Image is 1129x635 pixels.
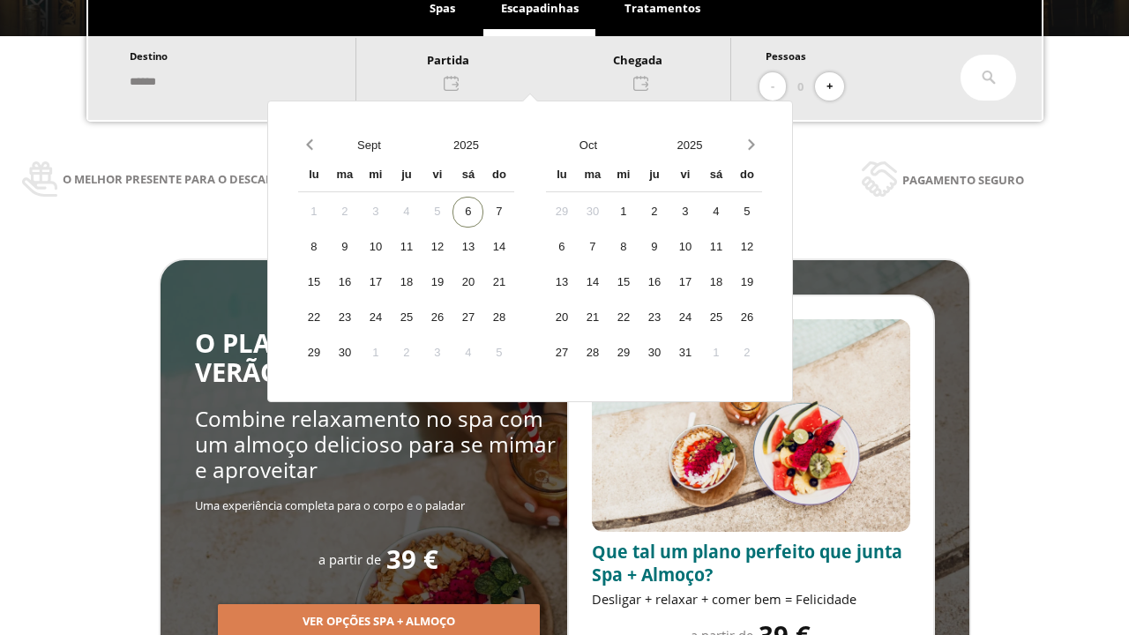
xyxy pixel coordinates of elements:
div: 6 [546,232,577,263]
div: 12 [422,232,452,263]
a: Ver opções Spa + Almoço [218,613,540,629]
div: 23 [639,303,669,333]
div: Calendar days [546,197,762,369]
div: 29 [546,197,577,228]
div: 21 [483,267,514,298]
div: 1 [360,338,391,369]
button: Open years overlay [417,130,514,161]
div: 21 [577,303,608,333]
div: 5 [731,197,762,228]
div: 10 [669,232,700,263]
div: 4 [700,197,731,228]
button: Open years overlay [639,130,740,161]
div: 3 [422,338,452,369]
div: 13 [452,232,483,263]
div: 30 [577,197,608,228]
div: 17 [669,267,700,298]
div: do [731,161,762,191]
div: ju [391,161,422,191]
div: 2 [639,197,669,228]
button: Open months overlay [320,130,417,161]
span: 39 € [386,545,438,574]
div: 3 [360,197,391,228]
div: 30 [639,338,669,369]
div: 1 [700,338,731,369]
div: 15 [608,267,639,298]
div: 4 [452,338,483,369]
div: mi [608,161,639,191]
div: 20 [452,267,483,298]
button: Previous month [298,130,320,161]
div: 22 [608,303,639,333]
span: 0 [797,77,804,96]
div: 11 [391,232,422,263]
div: 9 [639,232,669,263]
div: ju [639,161,669,191]
div: 18 [700,267,731,298]
span: Ver opções Spa + Almoço [303,613,455,631]
span: Combine relaxamento no spa com um almoço delicioso para se mimar e aproveitar [195,404,556,485]
div: 16 [639,267,669,298]
span: Uma experiência completa para o corpo e o paladar [195,497,465,513]
div: 2 [731,338,762,369]
div: 27 [546,338,577,369]
div: 15 [298,267,329,298]
div: 8 [608,232,639,263]
div: 12 [731,232,762,263]
div: 18 [391,267,422,298]
div: lu [546,161,577,191]
div: ma [329,161,360,191]
span: Desligar + relaxar + comer bem = Felicidade [592,590,856,608]
div: 1 [298,197,329,228]
div: 4 [391,197,422,228]
span: Pagamento seguro [902,170,1024,190]
span: a partir de [318,550,381,568]
span: Que tal um plano perfeito que junta Spa + Almoço? [592,540,902,586]
div: 25 [391,303,422,333]
div: 1 [608,197,639,228]
div: vi [669,161,700,191]
div: 14 [577,267,608,298]
div: 29 [298,338,329,369]
div: 11 [700,232,731,263]
div: 7 [577,232,608,263]
div: sá [452,161,483,191]
img: promo-sprunch.ElVl7oUD.webp [592,319,910,532]
div: 19 [731,267,762,298]
div: 23 [329,303,360,333]
div: 20 [546,303,577,333]
div: do [483,161,514,191]
div: 16 [329,267,360,298]
div: 5 [422,197,452,228]
div: 26 [731,303,762,333]
div: 2 [391,338,422,369]
div: 24 [360,303,391,333]
div: lu [298,161,329,191]
button: Next month [740,130,762,161]
div: 19 [422,267,452,298]
div: 2 [329,197,360,228]
div: 28 [577,338,608,369]
div: 25 [700,303,731,333]
div: 30 [329,338,360,369]
div: 24 [669,303,700,333]
div: Calendar days [298,197,514,369]
span: O melhor presente para o descanso e a saúde [63,169,350,189]
div: 29 [608,338,639,369]
div: 14 [483,232,514,263]
div: sá [700,161,731,191]
div: Calendar wrapper [546,161,762,369]
div: ma [577,161,608,191]
span: O PLANO MAIS GOSTOSO DO VERÃO: SPA + ALMOÇO [195,325,561,390]
span: Destino [130,49,168,63]
div: 5 [483,338,514,369]
button: - [759,72,786,101]
div: 6 [452,197,483,228]
div: 13 [546,267,577,298]
div: 26 [422,303,452,333]
div: 8 [298,232,329,263]
div: 10 [360,232,391,263]
div: 22 [298,303,329,333]
div: 28 [483,303,514,333]
div: 3 [669,197,700,228]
